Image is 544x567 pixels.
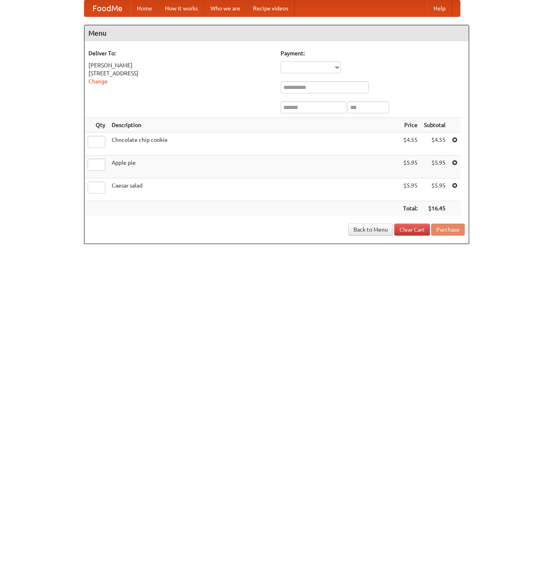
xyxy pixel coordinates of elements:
[108,118,400,133] th: Description
[108,155,400,178] td: Apple pie
[421,155,449,178] td: $5.95
[204,0,247,16] a: Who we are
[421,201,449,216] th: $16.45
[88,69,273,77] div: [STREET_ADDRESS]
[400,155,421,178] td: $5.95
[84,25,469,41] h4: Menu
[159,0,204,16] a: How it works
[348,224,393,236] a: Back to Menu
[88,61,273,69] div: [PERSON_NAME]
[400,201,421,216] th: Total:
[108,133,400,155] td: Chocolate chip cookie
[400,118,421,133] th: Price
[84,118,108,133] th: Qty
[84,0,130,16] a: FoodMe
[281,49,465,57] h5: Payment:
[108,178,400,201] td: Caesar salad
[427,0,452,16] a: Help
[130,0,159,16] a: Home
[400,178,421,201] td: $5.95
[431,224,465,236] button: Purchase
[88,78,108,85] a: Change
[400,133,421,155] td: $4.55
[88,49,273,57] h5: Deliver To:
[394,224,430,236] a: Clear Cart
[247,0,295,16] a: Recipe videos
[421,118,449,133] th: Subtotal
[421,133,449,155] td: $4.55
[421,178,449,201] td: $5.95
